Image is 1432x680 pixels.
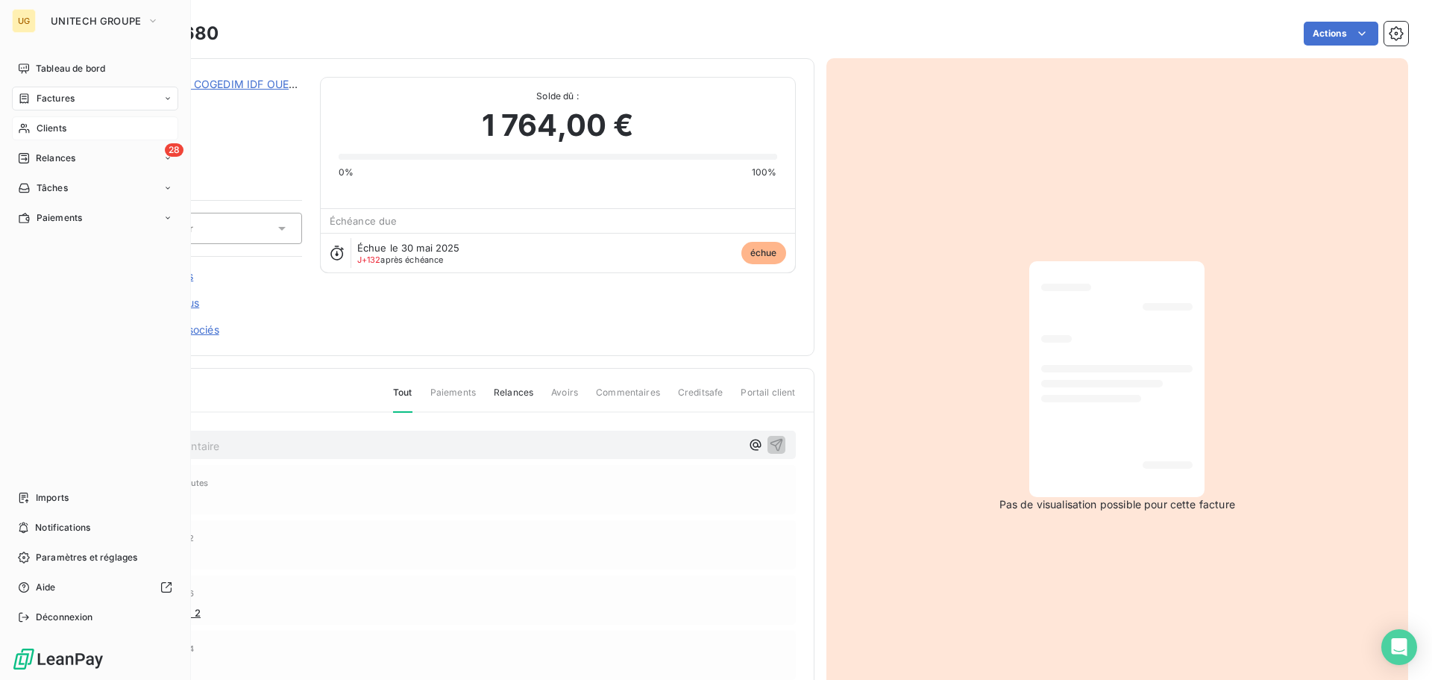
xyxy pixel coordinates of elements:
span: Solde dû : [339,90,777,103]
span: Déconnexion [36,611,93,624]
span: Paiements [37,211,82,225]
span: Pas de visualisation possible pour cette facture [999,497,1235,512]
span: Relances [36,152,75,165]
span: Paramètres et réglages [36,551,137,564]
span: Avoirs [551,386,578,411]
span: Tout [393,386,412,413]
span: Commentaires [596,386,660,411]
div: UG [12,9,36,33]
span: Clients [37,122,66,135]
span: 1 764,00 € [482,103,634,148]
span: Tableau de bord [36,62,105,75]
span: Paiements [430,386,476,411]
span: UNITECH GROUPE [51,15,141,27]
span: CCL729 [117,95,302,107]
span: Creditsafe [678,386,723,411]
span: 0% [339,166,354,179]
span: échue [741,242,786,264]
a: SNC-ALTEREA COGEDIM IDF OUEST [117,78,302,90]
span: Factures [37,92,75,105]
span: Imports [36,491,69,505]
span: après échéance [357,255,444,264]
span: Portail client [741,386,795,411]
span: Relances [494,386,533,411]
span: Tâches [37,181,68,195]
span: Notifications [35,521,90,534]
span: Aide [36,581,56,594]
span: 28 [165,143,183,157]
span: 100% [752,166,777,179]
span: J+132 [357,255,381,265]
span: Échéance due [330,215,398,227]
a: Aide [12,575,178,599]
span: Échue le 30 mai 2025 [357,242,460,254]
div: Open Intercom Messenger [1381,629,1417,665]
img: Logo LeanPay [12,647,104,671]
button: Actions [1304,22,1378,46]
